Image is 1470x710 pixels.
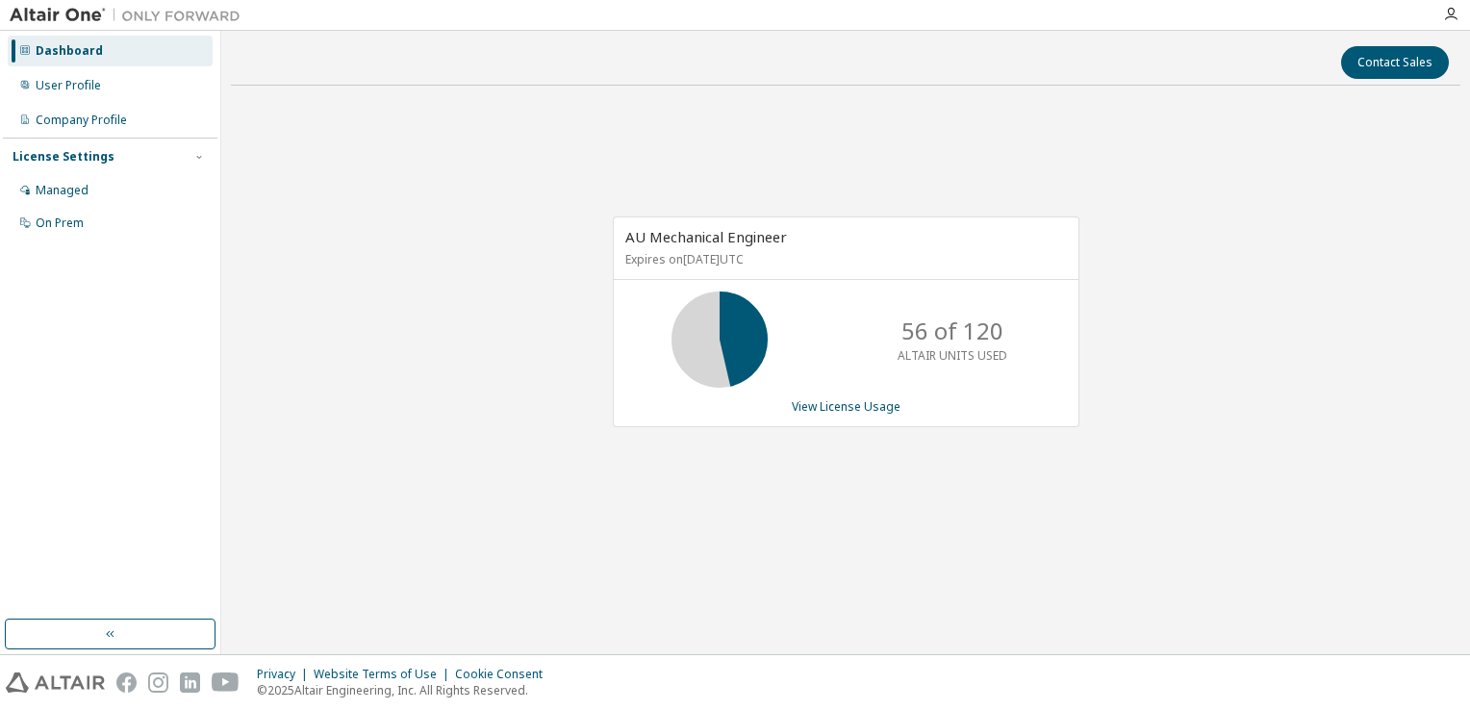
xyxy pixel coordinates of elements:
p: ALTAIR UNITS USED [898,347,1007,364]
img: altair_logo.svg [6,672,105,693]
div: License Settings [13,149,114,165]
img: linkedin.svg [180,672,200,693]
p: © 2025 Altair Engineering, Inc. All Rights Reserved. [257,682,554,698]
img: instagram.svg [148,672,168,693]
img: youtube.svg [212,672,240,693]
div: Managed [36,183,89,198]
div: Website Terms of Use [314,667,455,682]
div: Dashboard [36,43,103,59]
div: User Profile [36,78,101,93]
div: Cookie Consent [455,667,554,682]
div: On Prem [36,216,84,231]
span: AU Mechanical Engineer [625,227,787,246]
a: View License Usage [792,398,900,415]
img: facebook.svg [116,672,137,693]
img: Altair One [10,6,250,25]
p: 56 of 120 [901,315,1003,347]
div: Company Profile [36,113,127,128]
div: Privacy [257,667,314,682]
button: Contact Sales [1341,46,1449,79]
p: Expires on [DATE] UTC [625,251,1062,267]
